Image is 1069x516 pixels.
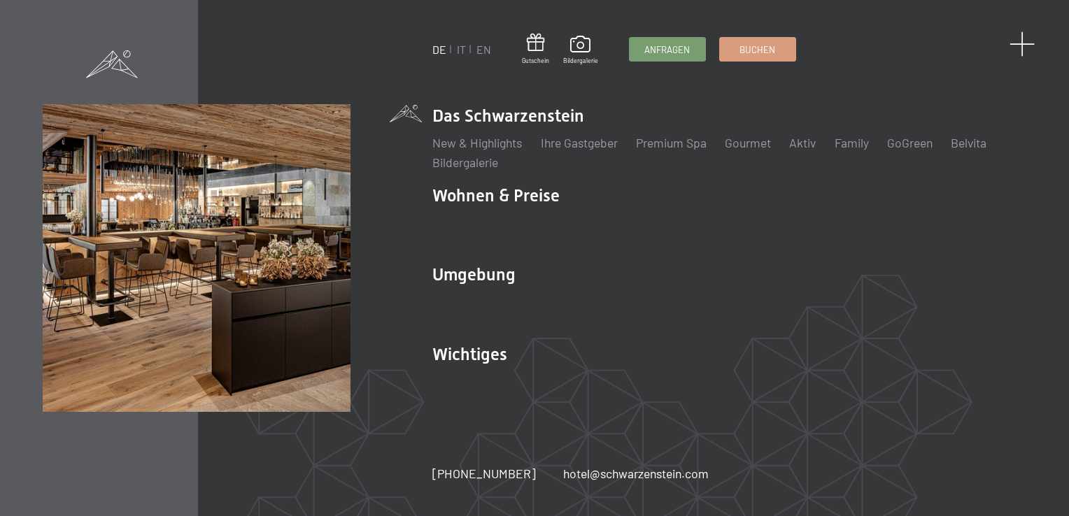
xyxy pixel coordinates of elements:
a: Buchen [720,38,795,61]
a: Aktiv [789,135,816,150]
span: Anfragen [644,43,690,56]
a: Belvita [951,135,987,150]
a: Gourmet [725,135,771,150]
a: Anfragen [629,38,705,61]
a: hotel@schwarzenstein.com [563,465,709,482]
span: Gutschein [522,57,549,65]
span: Bildergalerie [562,57,597,65]
a: DE [432,43,446,56]
a: Bildergalerie [562,36,597,65]
a: Bildergalerie [432,155,498,170]
span: [PHONE_NUMBER] [432,466,536,481]
a: [PHONE_NUMBER] [432,465,536,482]
a: Gutschein [522,34,549,65]
a: New & Highlights [432,135,522,150]
a: IT [457,43,466,56]
a: Family [835,135,869,150]
span: Buchen [739,43,775,56]
a: Premium Spa [636,135,707,150]
a: EN [476,43,491,56]
a: Ihre Gastgeber [540,135,617,150]
a: GoGreen [887,135,933,150]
